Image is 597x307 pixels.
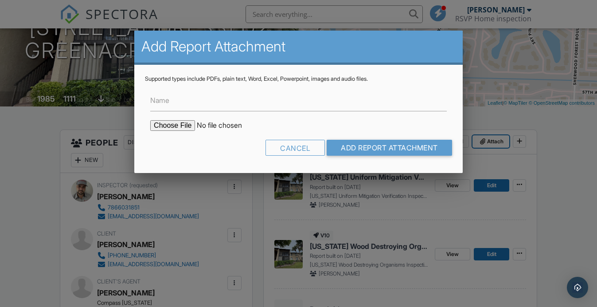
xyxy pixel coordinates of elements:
[145,75,452,83] div: Supported types include PDFs, plain text, Word, Excel, Powerpoint, images and audio files.
[141,38,456,55] h2: Add Report Attachment
[150,95,169,105] label: Name
[567,277,588,298] div: Open Intercom Messenger
[265,140,325,156] div: Cancel
[327,140,452,156] input: Add Report Attachment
